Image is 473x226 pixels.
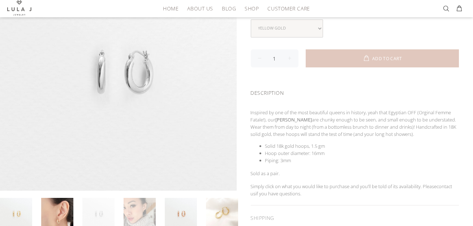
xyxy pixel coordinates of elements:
[251,183,459,197] p: Simply click on what you would like to purchase and you’ll be told of its availability. Please if...
[265,150,459,157] li: Hoop outer diameter: 16mm
[183,3,217,14] a: ABOUT US
[267,6,310,11] span: CUSTOMER CARE
[245,6,259,11] span: SHOP
[276,116,312,123] strong: [PERSON_NAME]
[240,3,263,14] a: SHOP
[163,6,179,11] span: HOME
[187,6,213,11] span: ABOUT US
[159,3,183,14] a: HOME
[265,157,459,164] li: Piping: 3mm
[251,170,459,177] p: Sold as a pair.
[306,49,459,67] button: ADD TO CART
[265,142,459,150] li: Solid 18k gold hoops, 1.5 gm
[263,3,310,14] a: CUSTOMER CARE
[222,6,236,11] span: BLOG
[372,57,402,61] span: ADD TO CART
[218,3,240,14] a: BLOG
[251,109,459,138] p: Inspired by one of the most beautiful queens in history, yeah that Egyptian OFF (Orginal Femme Fa...
[251,183,452,197] a: contact us
[251,80,459,103] div: DESCRIPTION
